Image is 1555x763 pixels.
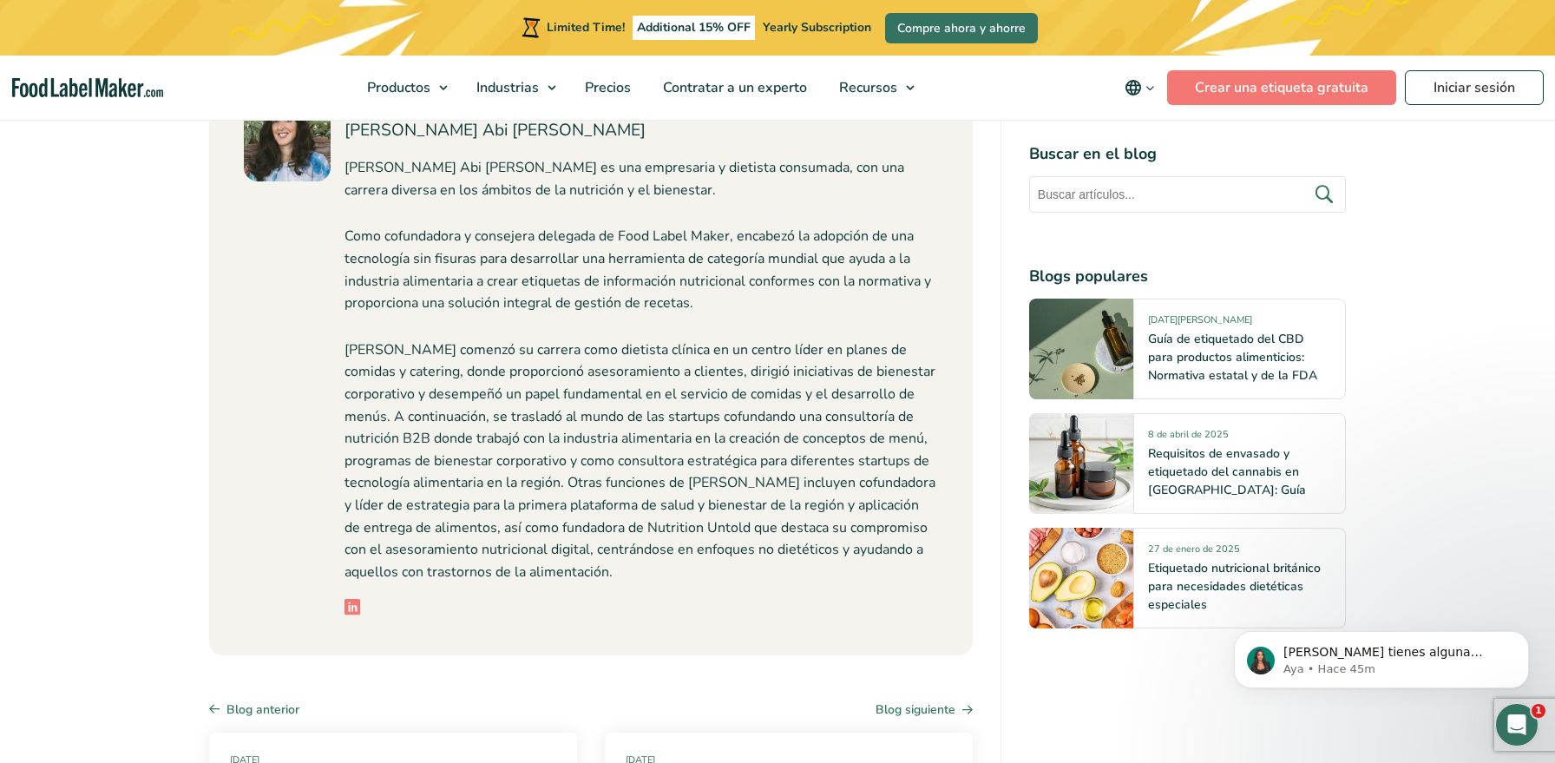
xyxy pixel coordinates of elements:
p: [PERSON_NAME] Abi [PERSON_NAME] es una empresaria y dietista consumada, con una carrera diversa e... [344,157,938,201]
h4: Buscar en el blog [1029,142,1346,166]
a: Recursos [823,56,923,120]
h4: [PERSON_NAME] Abi [PERSON_NAME] [344,118,938,143]
a: Industrias [461,56,565,120]
a: Blog siguiente [876,701,973,719]
span: 27 de enero de 2025 [1148,543,1240,562]
a: Productos [351,56,456,120]
span: 1 [1532,704,1545,718]
iframe: Intercom live chat [1496,704,1538,746]
p: Como cofundadora y consejera delegada de Food Label Maker, encabezó la adopción de una tecnología... [344,226,938,314]
input: Buscar artículos... [1029,176,1346,213]
a: Precios [569,56,643,120]
a: Requisitos de envasado y etiquetado del cannabis en [GEOGRAPHIC_DATA]: Guía [1148,445,1306,498]
a: Crear una etiqueta gratuita [1167,70,1396,105]
span: Recursos [834,78,899,97]
a: Contratar a un experto [647,56,819,120]
span: [DATE][PERSON_NAME] [1148,313,1252,333]
span: Industrias [471,78,541,97]
iframe: Intercom notifications mensaje [1208,595,1555,716]
p: [PERSON_NAME] comenzó su carrera como dietista clínica en un centro líder en planes de comidas y ... [344,339,938,584]
span: Productos [362,78,432,97]
span: Contratar a un experto [658,78,809,97]
a: Compre ahora y ahorre [885,13,1038,43]
a: Guía de etiquetado del CBD para productos alimenticios: Normativa estatal y de la FDA [1148,331,1317,384]
span: Limited Time! [547,19,625,36]
a: Blog anterior [209,701,299,719]
a: Etiquetado nutricional británico para necesidades dietéticas especiales [1148,560,1321,613]
span: Additional 15% OFF [633,16,755,40]
span: Precios [580,78,633,97]
h4: Blogs populares [1029,265,1346,288]
span: 8 de abril de 2025 [1148,428,1229,448]
img: Maria Abi Hanna - Etiquetadora de alimentos [244,95,331,181]
span: Yearly Subscription [763,19,871,36]
a: Iniciar sesión [1405,70,1544,105]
